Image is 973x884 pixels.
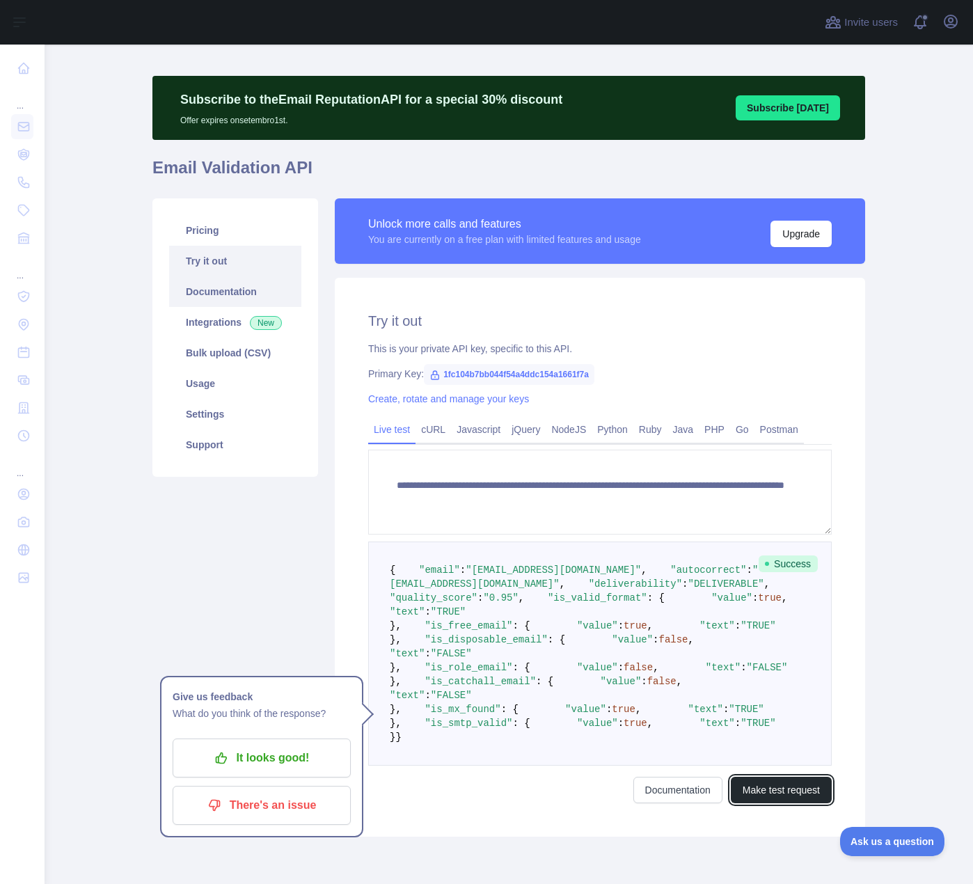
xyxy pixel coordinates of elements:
span: 1fc104b7bb044f54a4ddc154a1661f7a [424,364,594,385]
span: "is_mx_found" [425,704,500,715]
a: Support [169,429,301,460]
span: "is_disposable_email" [425,634,547,645]
a: NodeJS [546,418,592,441]
span: "is_catchall_email" [425,676,536,687]
span: true [624,620,647,631]
span: "TRUE" [431,606,466,617]
div: This is your private API key, specific to this API. [368,342,832,356]
span: : [618,718,624,729]
span: : [618,662,624,673]
a: Documentation [169,276,301,307]
button: Make test request [731,777,832,803]
span: "FALSE" [747,662,788,673]
span: : [723,704,729,715]
span: : { [501,704,519,715]
span: : [741,662,746,673]
button: Upgrade [770,221,832,247]
span: : [460,565,466,576]
a: Python [592,418,633,441]
span: }, [390,704,402,715]
span: { [390,565,395,576]
a: Ruby [633,418,667,441]
span: : [641,676,647,687]
span: }, [390,620,402,631]
span: Invite users [844,15,898,31]
span: "text" [699,620,734,631]
span: "0.95" [483,592,518,603]
span: "is_role_email" [425,662,512,673]
span: }, [390,718,402,729]
a: Settings [169,399,301,429]
span: "FALSE" [431,648,472,659]
span: : { [647,592,665,603]
a: Usage [169,368,301,399]
span: , [677,676,682,687]
span: : [425,648,430,659]
span: false [647,676,677,687]
span: "text" [706,662,741,673]
span: : [606,704,612,715]
span: , [647,620,653,631]
span: "is_valid_format" [548,592,647,603]
span: : [735,620,741,631]
button: It looks good! [173,739,351,778]
span: true [758,592,782,603]
span: : { [512,718,530,729]
span: : [735,718,741,729]
a: Go [730,418,754,441]
span: "is_free_email" [425,620,512,631]
span: true [624,718,647,729]
span: , [641,565,647,576]
div: You are currently on a free plan with limited features and usage [368,232,641,246]
span: "DELIVERABLE" [688,578,764,590]
iframe: Toggle Customer Support [840,827,945,856]
span: , [647,718,653,729]
span: "TRUE" [741,620,775,631]
p: What do you think of the response? [173,705,351,722]
span: "[EMAIL_ADDRESS][DOMAIN_NAME]" [466,565,641,576]
span: , [635,704,641,715]
span: "value" [612,634,653,645]
span: : [618,620,624,631]
span: , [653,662,658,673]
span: "text" [390,690,425,701]
span: "value" [577,718,618,729]
h2: Try it out [368,311,832,331]
span: : [425,606,430,617]
span: , [688,634,694,645]
span: "quality_score" [390,592,477,603]
span: }, [390,662,402,673]
div: ... [11,84,33,111]
span: "value" [577,620,618,631]
span: : { [536,676,553,687]
span: : [425,690,430,701]
span: , [782,592,787,603]
p: It looks good! [183,746,340,770]
span: "text" [390,606,425,617]
span: : { [512,662,530,673]
a: PHP [699,418,730,441]
button: Invite users [822,11,901,33]
a: cURL [416,418,451,441]
span: "text" [688,704,723,715]
span: "value" [601,676,642,687]
span: New [250,316,282,330]
a: Try it out [169,246,301,276]
span: , [764,578,770,590]
p: There's an issue [183,794,340,817]
span: , [560,578,565,590]
div: ... [11,253,33,281]
a: Documentation [633,777,722,803]
span: "email" [419,565,460,576]
span: }, [390,676,402,687]
span: : { [512,620,530,631]
span: "text" [390,648,425,659]
span: "deliverability" [589,578,682,590]
span: : [653,634,658,645]
h1: Email Validation API [152,157,865,190]
span: "TRUE" [741,718,775,729]
a: Pricing [169,215,301,246]
span: , [519,592,524,603]
button: There's an issue [173,786,351,825]
span: "value" [577,662,618,673]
